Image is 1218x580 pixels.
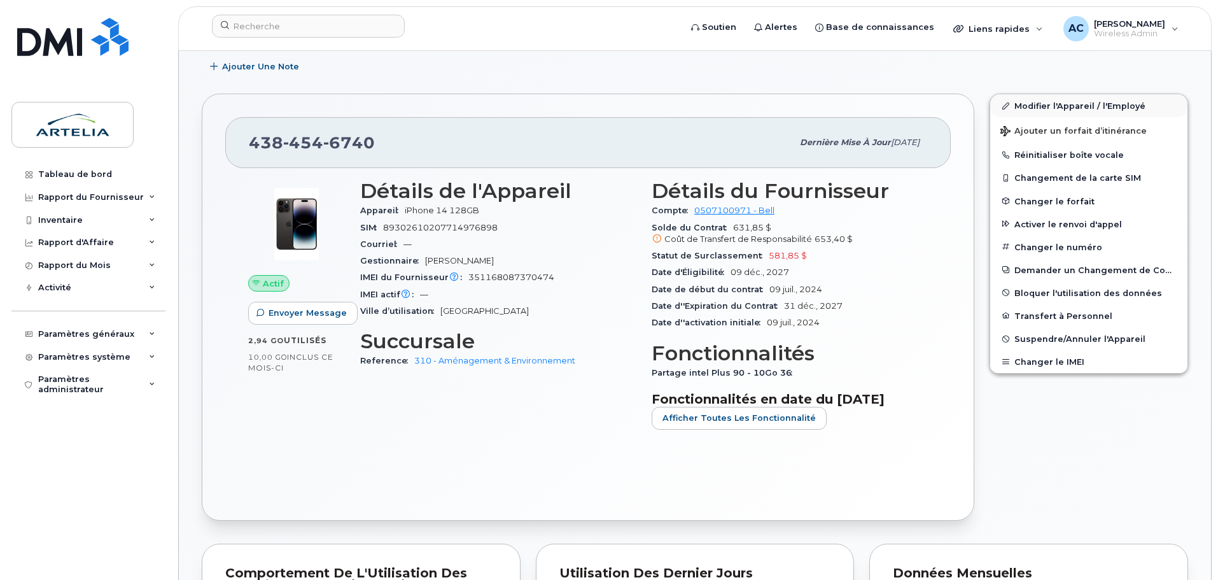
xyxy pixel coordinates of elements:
[1014,334,1145,344] span: Suspendre/Annuler l'Appareil
[360,290,420,299] span: IMEI actif
[767,318,820,327] span: 09 juil., 2024
[202,55,310,78] button: Ajouter une Note
[893,567,1165,580] div: Données mensuelles
[360,223,383,232] span: SIM
[800,138,891,147] span: Dernière mise à jour
[360,330,636,353] h3: Succursale
[1094,29,1165,39] span: Wireless Admin
[360,239,403,249] span: Courriel
[269,307,347,319] span: Envoyer Message
[248,336,284,345] span: 2,94 Go
[990,213,1187,236] button: Activer le renvoi d'appel
[990,304,1187,327] button: Transfert à Personnel
[990,327,1187,350] button: Suspendre/Annuler l'Appareil
[652,368,799,378] span: Partage intel Plus 90 - 10Go 36
[248,352,333,373] span: inclus ce mois-ci
[263,278,284,290] span: Actif
[652,342,928,365] h3: Fonctionnalités
[1094,18,1165,29] span: [PERSON_NAME]
[440,306,529,316] span: [GEOGRAPHIC_DATA]
[944,16,1052,41] div: Liens rapides
[414,356,575,365] a: 310 - Aménagement & Environnement
[405,206,479,215] span: iPhone 14 128GB
[652,301,784,311] span: Date d''Expiration du Contrat
[1054,16,1187,41] div: Alexandre Chagnon
[652,318,767,327] span: Date d''activation initiale
[360,356,414,365] span: Reference
[652,267,731,277] span: Date d'Éligibilité
[990,350,1187,373] button: Changer le IMEI
[664,234,812,244] span: Coût de Transfert de Responsabilité
[468,272,554,282] span: 351168087370474
[662,412,816,424] span: Afficher Toutes les Fonctionnalité
[652,223,733,232] span: Solde du Contrat
[990,94,1187,117] a: Modifier l'Appareil / l'Employé
[769,285,822,294] span: 09 juil., 2024
[784,301,843,311] span: 31 déc., 2027
[323,133,375,152] span: 6740
[990,236,1187,258] button: Changer le numéro
[222,60,299,73] span: Ajouter une Note
[990,166,1187,189] button: Changement de la carte SIM
[652,180,928,202] h3: Détails du Fournisseur
[420,290,428,299] span: —
[745,15,806,40] a: Alertes
[212,15,405,38] input: Recherche
[1014,196,1095,206] span: Changer le forfait
[990,190,1187,213] button: Changer le forfait
[1014,219,1122,229] span: Activer le renvoi d'appel
[360,256,425,265] span: Gestionnaire
[652,206,694,215] span: Compte
[815,234,853,244] span: 653,40 $
[990,281,1187,304] button: Bloquer l'utilisation des données
[425,256,494,265] span: [PERSON_NAME]
[1000,126,1147,138] span: Ajouter un forfait d’itinérance
[360,306,440,316] span: Ville d’utilisation
[652,392,928,407] h3: Fonctionnalités en date du [DATE]
[891,138,920,147] span: [DATE]
[990,143,1187,166] button: Réinitialiser boîte vocale
[360,180,636,202] h3: Détails de l'Appareil
[990,258,1187,281] button: Demander un Changement de Compte
[360,272,468,282] span: IMEI du Fournisseur
[702,21,736,34] span: Soutien
[682,15,745,40] a: Soutien
[990,117,1187,143] button: Ajouter un forfait d’itinérance
[652,407,827,430] button: Afficher Toutes les Fonctionnalité
[969,24,1030,34] span: Liens rapides
[652,223,928,246] span: 631,85 $
[765,21,797,34] span: Alertes
[652,285,769,294] span: Date de début du contrat
[559,567,831,580] div: Utilisation des Dernier Jours
[826,21,934,34] span: Base de connaissances
[652,251,769,260] span: Statut de Surclassement
[731,267,789,277] span: 09 déc., 2027
[283,133,323,152] span: 454
[284,336,326,345] span: utilisés
[769,251,807,260] span: 581,85 $
[248,353,287,362] span: 10,00 Go
[694,206,774,215] a: 0507100971 - Bell
[258,186,335,262] img: image20231002-3703462-njx0qo.jpeg
[806,15,943,40] a: Base de connaissances
[248,302,358,325] button: Envoyer Message
[383,223,498,232] span: 89302610207714976898
[1068,21,1084,36] span: AC
[249,133,375,152] span: 438
[360,206,405,215] span: Appareil
[403,239,412,249] span: —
